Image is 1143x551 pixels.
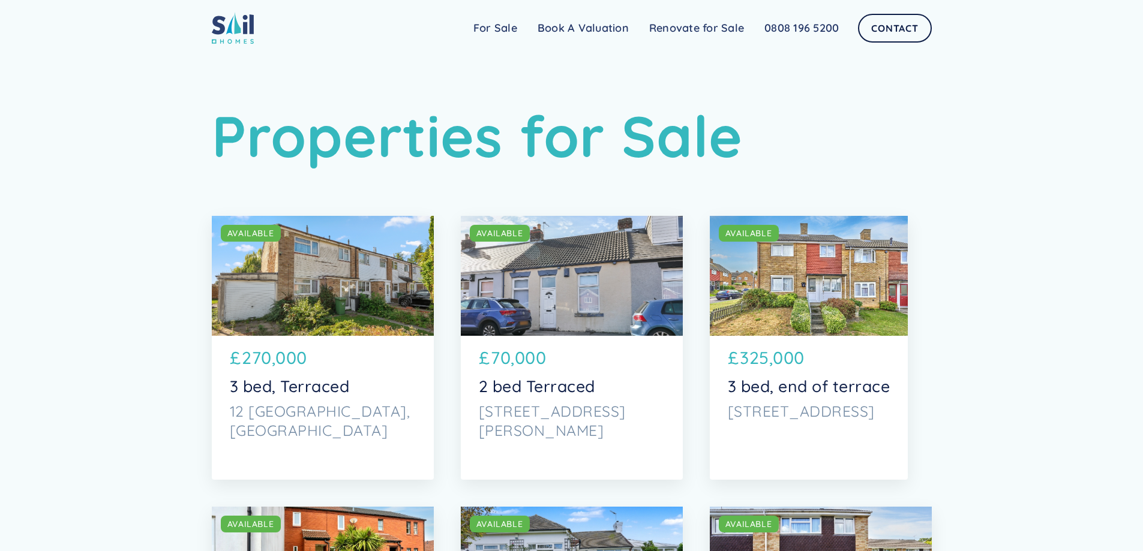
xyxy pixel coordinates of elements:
[725,227,772,239] div: AVAILABLE
[728,345,739,371] p: £
[476,518,523,530] div: AVAILABLE
[740,345,805,371] p: 325,000
[858,14,931,43] a: Contact
[461,216,683,480] a: AVAILABLE£70,0002 bed Terraced[STREET_ADDRESS][PERSON_NAME]
[476,227,523,239] div: AVAILABLE
[230,402,416,440] p: 12 [GEOGRAPHIC_DATA], [GEOGRAPHIC_DATA]
[728,377,890,396] p: 3 bed, end of terrace
[227,227,274,239] div: AVAILABLE
[710,216,908,480] a: AVAILABLE£325,0003 bed, end of terrace[STREET_ADDRESS]
[527,16,639,40] a: Book A Valuation
[230,377,416,396] p: 3 bed, Terraced
[491,345,546,371] p: 70,000
[728,402,890,421] p: [STREET_ADDRESS]
[479,377,665,396] p: 2 bed Terraced
[227,518,274,530] div: AVAILABLE
[212,12,254,44] img: sail home logo colored
[725,518,772,530] div: AVAILABLE
[639,16,754,40] a: Renovate for Sale
[479,402,665,440] p: [STREET_ADDRESS][PERSON_NAME]
[754,16,849,40] a: 0808 196 5200
[242,345,307,371] p: 270,000
[212,216,434,480] a: AVAILABLE£270,0003 bed, Terraced12 [GEOGRAPHIC_DATA], [GEOGRAPHIC_DATA]
[479,345,490,371] p: £
[463,16,527,40] a: For Sale
[212,102,932,170] h1: Properties for Sale
[230,345,241,371] p: £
